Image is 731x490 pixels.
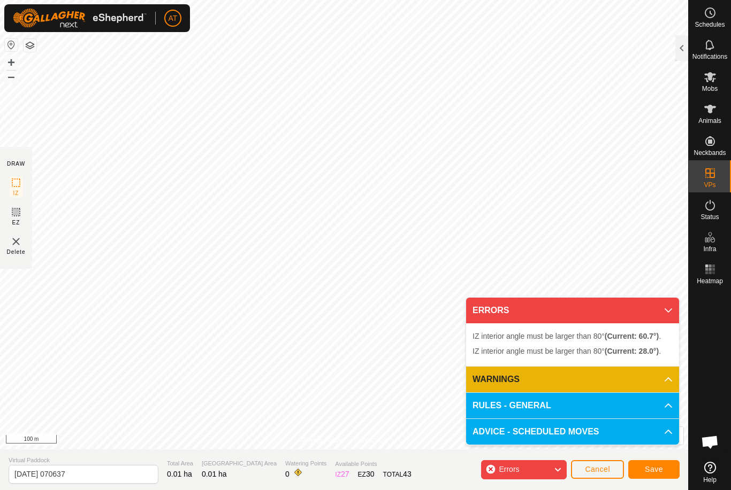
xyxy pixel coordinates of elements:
span: RULES - GENERAL [473,399,551,412]
a: Contact Us [355,435,386,445]
span: 27 [341,470,349,478]
span: Help [703,477,717,483]
span: Mobs [702,85,718,92]
div: TOTAL [383,469,412,480]
div: DRAW [7,160,25,168]
span: EZ [12,219,20,227]
span: Delete [7,248,26,256]
button: Save [628,460,680,479]
span: 0.01 ha [202,470,227,478]
span: Animals [698,118,721,124]
span: 0 [285,470,290,478]
span: VPs [704,182,715,188]
p-accordion-header: ADVICE - SCHEDULED MOVES [466,419,679,445]
button: Cancel [571,460,624,479]
span: Total Area [167,459,193,468]
a: Privacy Policy [302,435,342,445]
span: 30 [366,470,375,478]
div: EZ [358,469,375,480]
span: Save [645,465,663,473]
span: Status [700,214,719,220]
img: VP [10,235,22,248]
b: (Current: 28.0°) [605,347,659,355]
span: IZ [13,189,19,197]
img: Gallagher Logo [13,9,147,28]
span: AT [169,13,178,24]
div: Open chat [694,426,726,458]
div: IZ [335,469,349,480]
span: Notifications [692,53,727,60]
button: + [5,56,18,69]
p-accordion-content: ERRORS [466,323,679,366]
a: Help [689,457,731,487]
span: WARNINGS [473,373,520,386]
span: IZ interior angle must be larger than 80° . [473,347,661,355]
p-accordion-header: ERRORS [466,298,679,323]
span: Heatmap [697,278,723,284]
span: Schedules [695,21,725,28]
span: Neckbands [694,150,726,156]
span: IZ interior angle must be larger than 80° . [473,332,661,340]
button: Reset Map [5,38,18,51]
span: Available Points [335,460,411,469]
span: Errors [499,465,519,473]
span: 43 [403,470,412,478]
span: Cancel [585,465,610,473]
b: (Current: 60.7°) [605,332,659,340]
span: ERRORS [473,304,509,317]
span: 0.01 ha [167,470,192,478]
span: ADVICE - SCHEDULED MOVES [473,425,599,438]
button: Map Layers [24,39,36,52]
span: Watering Points [285,459,326,468]
p-accordion-header: WARNINGS [466,367,679,392]
span: Infra [703,246,716,252]
button: – [5,70,18,83]
span: [GEOGRAPHIC_DATA] Area [202,459,277,468]
span: Virtual Paddock [9,456,158,465]
p-accordion-header: RULES - GENERAL [466,393,679,418]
